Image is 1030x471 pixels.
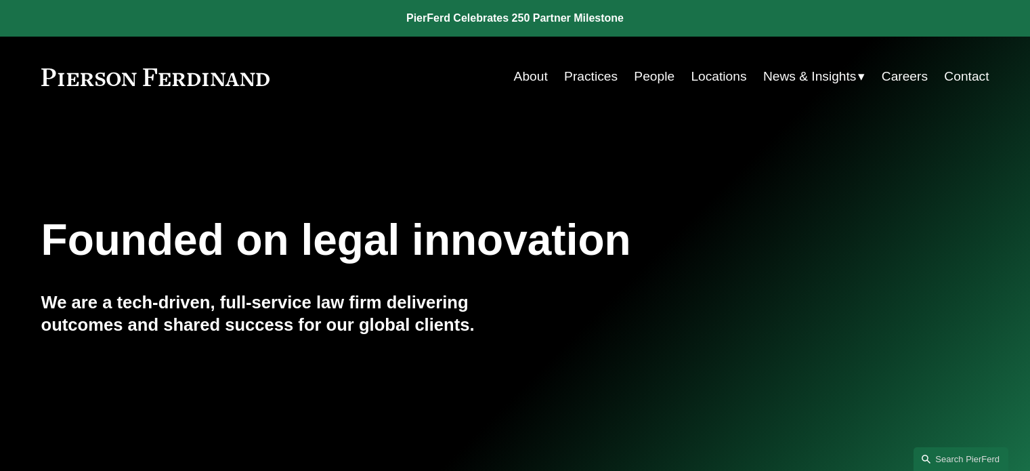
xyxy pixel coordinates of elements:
span: News & Insights [763,65,857,89]
a: Practices [564,64,618,89]
a: Contact [944,64,989,89]
a: About [514,64,548,89]
h4: We are a tech-driven, full-service law firm delivering outcomes and shared success for our global... [41,291,515,335]
a: People [634,64,674,89]
a: folder dropdown [763,64,865,89]
h1: Founded on legal innovation [41,216,832,265]
a: Locations [691,64,746,89]
a: Search this site [914,447,1008,471]
a: Careers [882,64,928,89]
